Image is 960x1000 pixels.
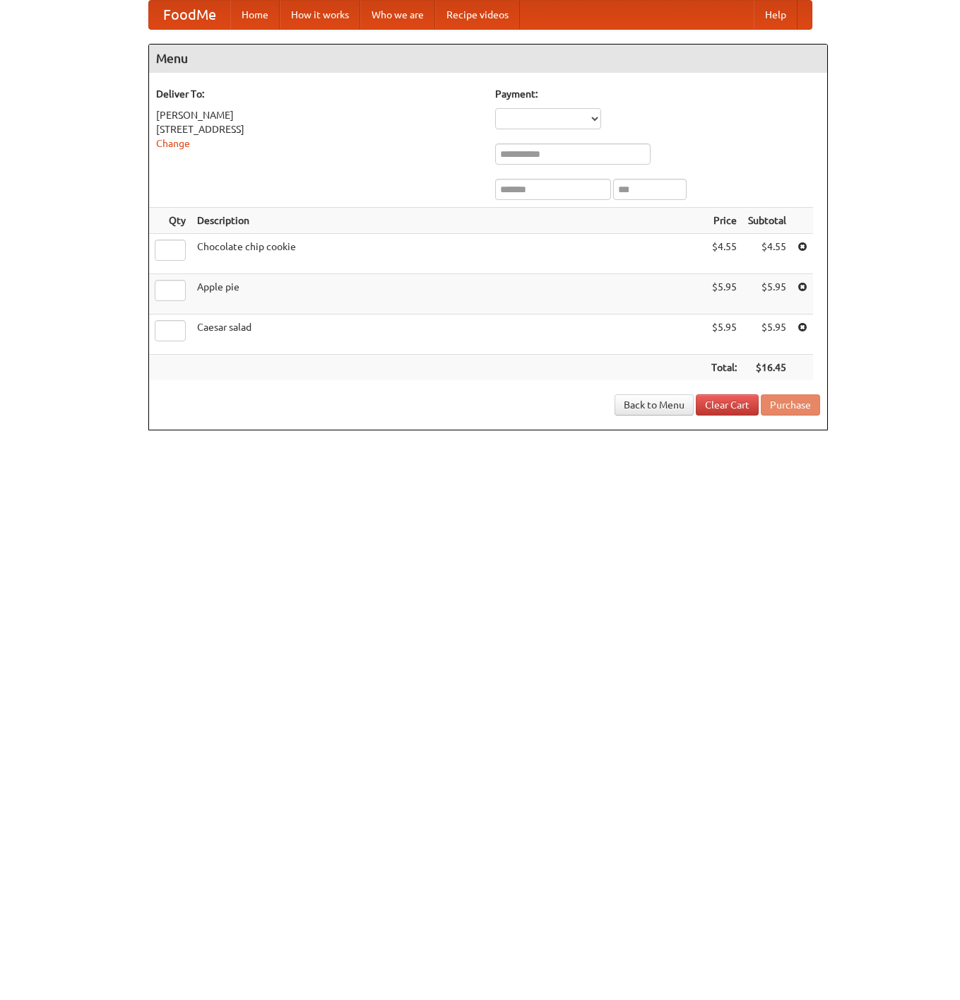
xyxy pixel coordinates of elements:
[156,108,481,122] div: [PERSON_NAME]
[742,274,792,314] td: $5.95
[191,208,706,234] th: Description
[280,1,360,29] a: How it works
[706,274,742,314] td: $5.95
[742,208,792,234] th: Subtotal
[706,234,742,274] td: $4.55
[754,1,798,29] a: Help
[156,122,481,136] div: [STREET_ADDRESS]
[706,355,742,381] th: Total:
[495,87,820,101] h5: Payment:
[615,394,694,416] a: Back to Menu
[191,234,706,274] td: Chocolate chip cookie
[156,87,481,101] h5: Deliver To:
[742,314,792,355] td: $5.95
[156,138,190,149] a: Change
[230,1,280,29] a: Home
[149,1,230,29] a: FoodMe
[191,314,706,355] td: Caesar salad
[149,208,191,234] th: Qty
[191,274,706,314] td: Apple pie
[435,1,520,29] a: Recipe videos
[742,234,792,274] td: $4.55
[149,45,827,73] h4: Menu
[696,394,759,416] a: Clear Cart
[742,355,792,381] th: $16.45
[706,208,742,234] th: Price
[761,394,820,416] button: Purchase
[706,314,742,355] td: $5.95
[360,1,435,29] a: Who we are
